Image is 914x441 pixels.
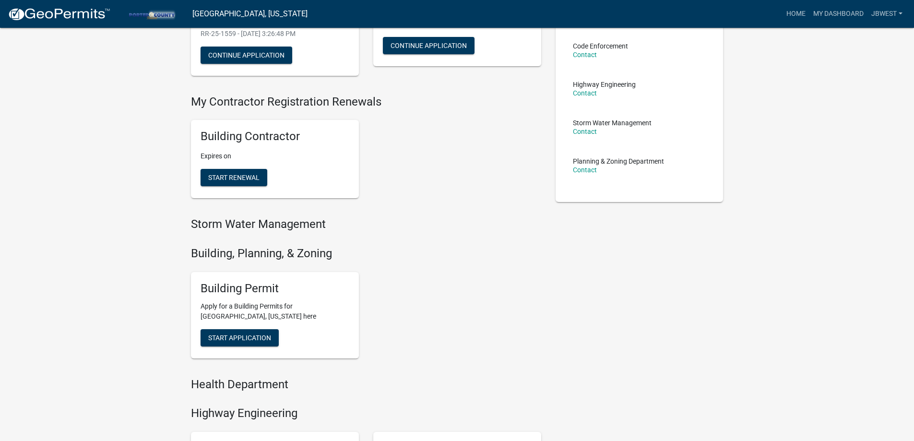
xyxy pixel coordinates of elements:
img: Porter County, Indiana [118,7,185,20]
p: Apply for a Building Permits for [GEOGRAPHIC_DATA], [US_STATE] here [201,301,349,322]
h5: Building Permit [201,282,349,296]
a: jbwest [867,5,906,23]
p: Planning & Zoning Department [573,158,664,165]
a: Contact [573,51,597,59]
button: Continue Application [201,47,292,64]
h4: Highway Engineering [191,406,541,420]
a: Contact [573,166,597,174]
span: Start Application [208,334,271,341]
h4: My Contractor Registration Renewals [191,95,541,109]
a: [GEOGRAPHIC_DATA], [US_STATE] [192,6,308,22]
a: Contact [573,128,597,135]
h4: Building, Planning, & Zoning [191,247,541,261]
p: Code Enforcement [573,43,628,49]
wm-registration-list-section: My Contractor Registration Renewals [191,95,541,206]
button: Start Renewal [201,169,267,186]
span: Start Renewal [208,174,260,181]
h5: Building Contractor [201,130,349,143]
a: Home [783,5,809,23]
a: Contact [573,89,597,97]
button: Continue Application [383,37,475,54]
p: RR-25-1559 - [DATE] 3:26:48 PM [201,29,349,39]
a: My Dashboard [809,5,867,23]
h4: Health Department [191,378,541,392]
p: Highway Engineering [573,81,636,88]
p: Expires on [201,151,349,161]
h4: Storm Water Management [191,217,541,231]
p: Storm Water Management [573,119,652,126]
button: Start Application [201,329,279,346]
